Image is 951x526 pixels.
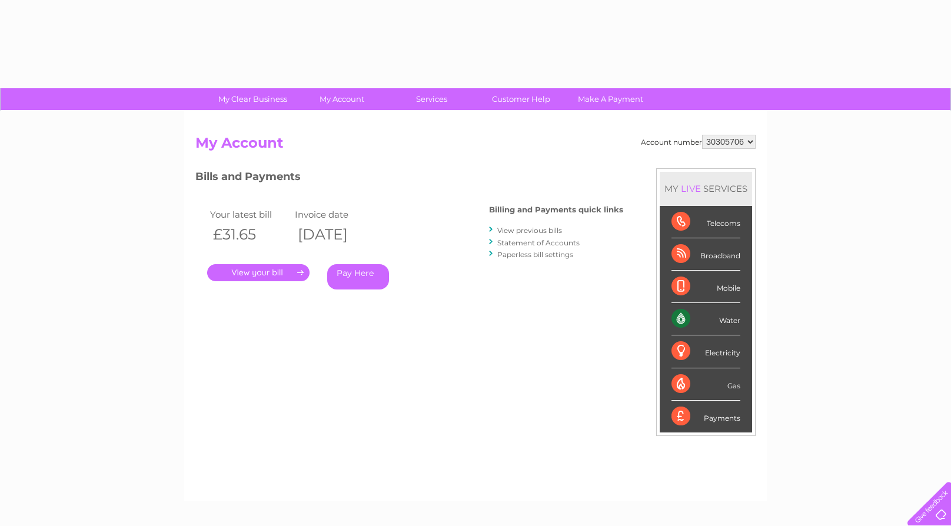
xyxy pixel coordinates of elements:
a: View previous bills [497,226,562,235]
h4: Billing and Payments quick links [489,205,623,214]
div: Account number [641,135,756,149]
h3: Bills and Payments [195,168,623,189]
div: Electricity [671,335,740,368]
div: Broadband [671,238,740,271]
td: Your latest bill [207,207,292,222]
div: Payments [671,401,740,432]
a: Pay Here [327,264,389,289]
a: . [207,264,310,281]
a: My Account [294,88,391,110]
div: Gas [671,368,740,401]
a: Customer Help [473,88,570,110]
div: Water [671,303,740,335]
td: Invoice date [292,207,377,222]
a: My Clear Business [204,88,301,110]
th: £31.65 [207,222,292,247]
a: Statement of Accounts [497,238,580,247]
div: Mobile [671,271,740,303]
a: Services [383,88,480,110]
h2: My Account [195,135,756,157]
th: [DATE] [292,222,377,247]
a: Make A Payment [562,88,659,110]
a: Paperless bill settings [497,250,573,259]
div: Telecoms [671,206,740,238]
div: MY SERVICES [660,172,752,205]
div: LIVE [679,183,703,194]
